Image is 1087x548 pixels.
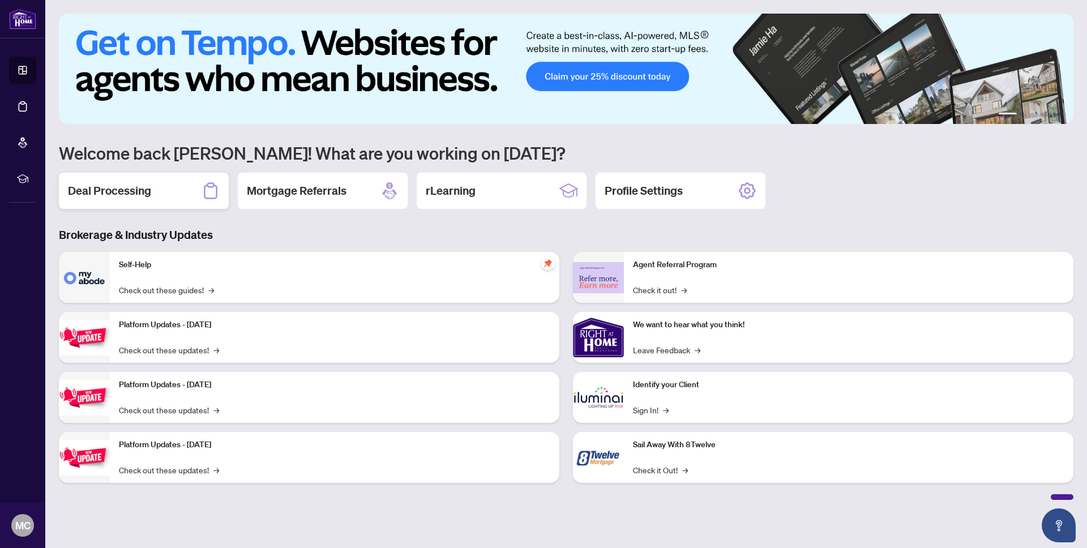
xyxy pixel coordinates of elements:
a: Sign In!→ [633,404,669,416]
a: Check out these updates!→ [119,464,219,476]
img: Sail Away With 8Twelve [573,432,624,483]
img: Self-Help [59,252,110,303]
h3: Brokerage & Industry Updates [59,227,1073,243]
img: logo [9,8,36,29]
p: Agent Referral Program [633,259,1064,271]
span: → [213,404,219,416]
a: Check out these updates!→ [119,344,219,356]
span: → [663,404,669,416]
button: Open asap [1042,508,1076,542]
button: 1 [999,113,1017,117]
img: We want to hear what you think! [573,312,624,363]
h2: Deal Processing [68,183,151,199]
span: → [213,464,219,476]
p: Sail Away With 8Twelve [633,439,1064,451]
h1: Welcome back [PERSON_NAME]! What are you working on [DATE]? [59,142,1073,164]
img: Agent Referral Program [573,262,624,293]
img: Slide 0 [59,14,1073,124]
h2: rLearning [426,183,476,199]
a: Check it Out!→ [633,464,688,476]
a: Leave Feedback→ [633,344,700,356]
button: 2 [1021,113,1026,117]
p: Identify your Client [633,379,1064,391]
p: Self-Help [119,259,550,271]
p: Platform Updates - [DATE] [119,319,550,331]
button: 5 [1049,113,1053,117]
img: Identify your Client [573,372,624,423]
img: Platform Updates - June 23, 2025 [59,440,110,476]
h2: Mortgage Referrals [247,183,346,199]
span: → [695,344,700,356]
a: Check out these updates!→ [119,404,219,416]
button: 6 [1058,113,1062,117]
button: 4 [1039,113,1044,117]
a: Check it out!→ [633,284,687,296]
a: Check out these guides!→ [119,284,214,296]
span: pushpin [541,256,555,270]
span: → [213,344,219,356]
span: → [208,284,214,296]
img: Platform Updates - July 21, 2025 [59,320,110,356]
p: Platform Updates - [DATE] [119,439,550,451]
h2: Profile Settings [605,183,683,199]
span: → [682,464,688,476]
button: 3 [1030,113,1035,117]
span: → [681,284,687,296]
span: MC [15,517,31,533]
p: We want to hear what you think! [633,319,1064,331]
img: Platform Updates - July 8, 2025 [59,380,110,416]
p: Platform Updates - [DATE] [119,379,550,391]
